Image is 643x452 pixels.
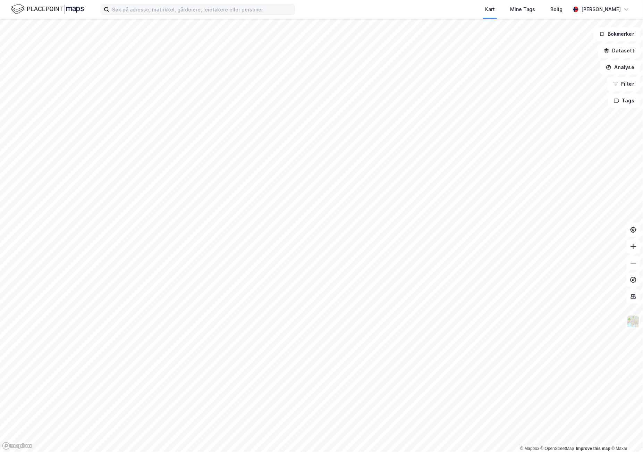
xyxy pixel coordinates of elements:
img: logo.f888ab2527a4732fd821a326f86c7f29.svg [11,3,84,15]
button: Filter [607,77,640,91]
div: Mine Tags [510,5,535,14]
button: Analyse [600,60,640,74]
a: Mapbox homepage [2,442,33,450]
div: [PERSON_NAME] [581,5,621,14]
input: Søk på adresse, matrikkel, gårdeiere, leietakere eller personer [109,4,295,15]
a: Improve this map [576,446,610,451]
div: Bolig [550,5,562,14]
div: Kontrollprogram for chat [608,419,643,452]
button: Datasett [598,44,640,58]
button: Bokmerker [593,27,640,41]
iframe: Chat Widget [608,419,643,452]
button: Tags [608,94,640,108]
div: Kart [485,5,495,14]
a: Mapbox [520,446,539,451]
a: OpenStreetMap [541,446,574,451]
img: Z [627,315,640,328]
